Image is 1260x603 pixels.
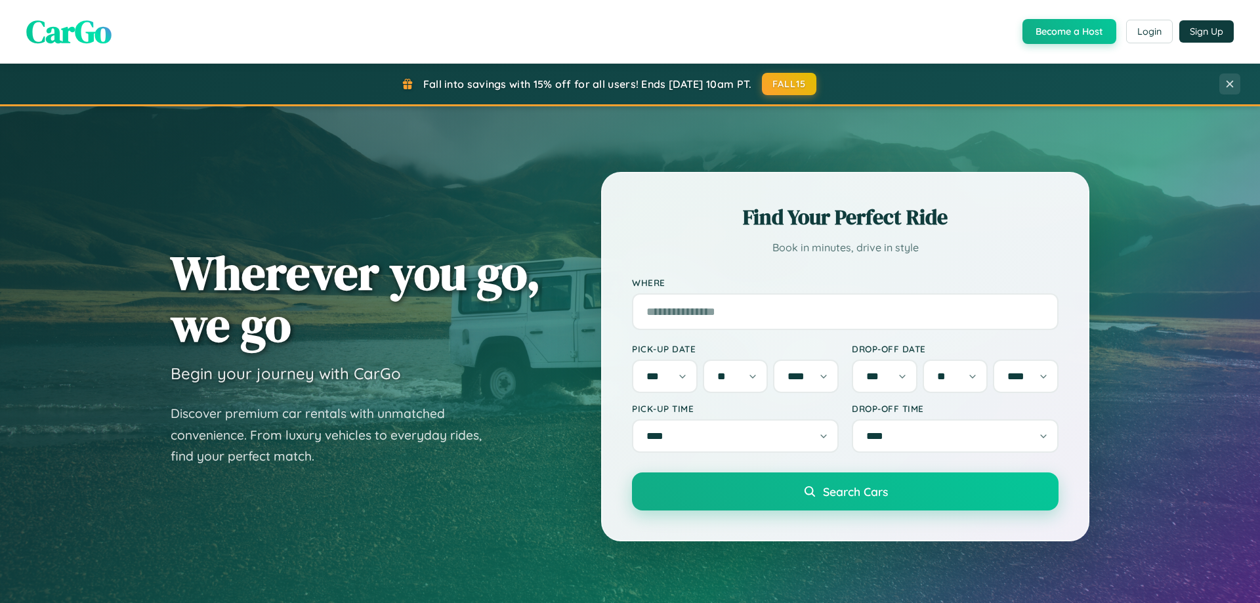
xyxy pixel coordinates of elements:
button: Login [1126,20,1173,43]
button: Sign Up [1179,20,1234,43]
label: Drop-off Time [852,403,1059,414]
span: CarGo [26,10,112,53]
h1: Wherever you go, we go [171,247,541,350]
p: Discover premium car rentals with unmatched convenience. From luxury vehicles to everyday rides, ... [171,403,499,467]
h3: Begin your journey with CarGo [171,364,401,383]
label: Pick-up Time [632,403,839,414]
span: Search Cars [823,484,888,499]
button: Search Cars [632,472,1059,510]
label: Where [632,277,1059,288]
span: Fall into savings with 15% off for all users! Ends [DATE] 10am PT. [423,77,752,91]
label: Drop-off Date [852,343,1059,354]
button: Become a Host [1022,19,1116,44]
label: Pick-up Date [632,343,839,354]
h2: Find Your Perfect Ride [632,203,1059,232]
p: Book in minutes, drive in style [632,238,1059,257]
button: FALL15 [762,73,817,95]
